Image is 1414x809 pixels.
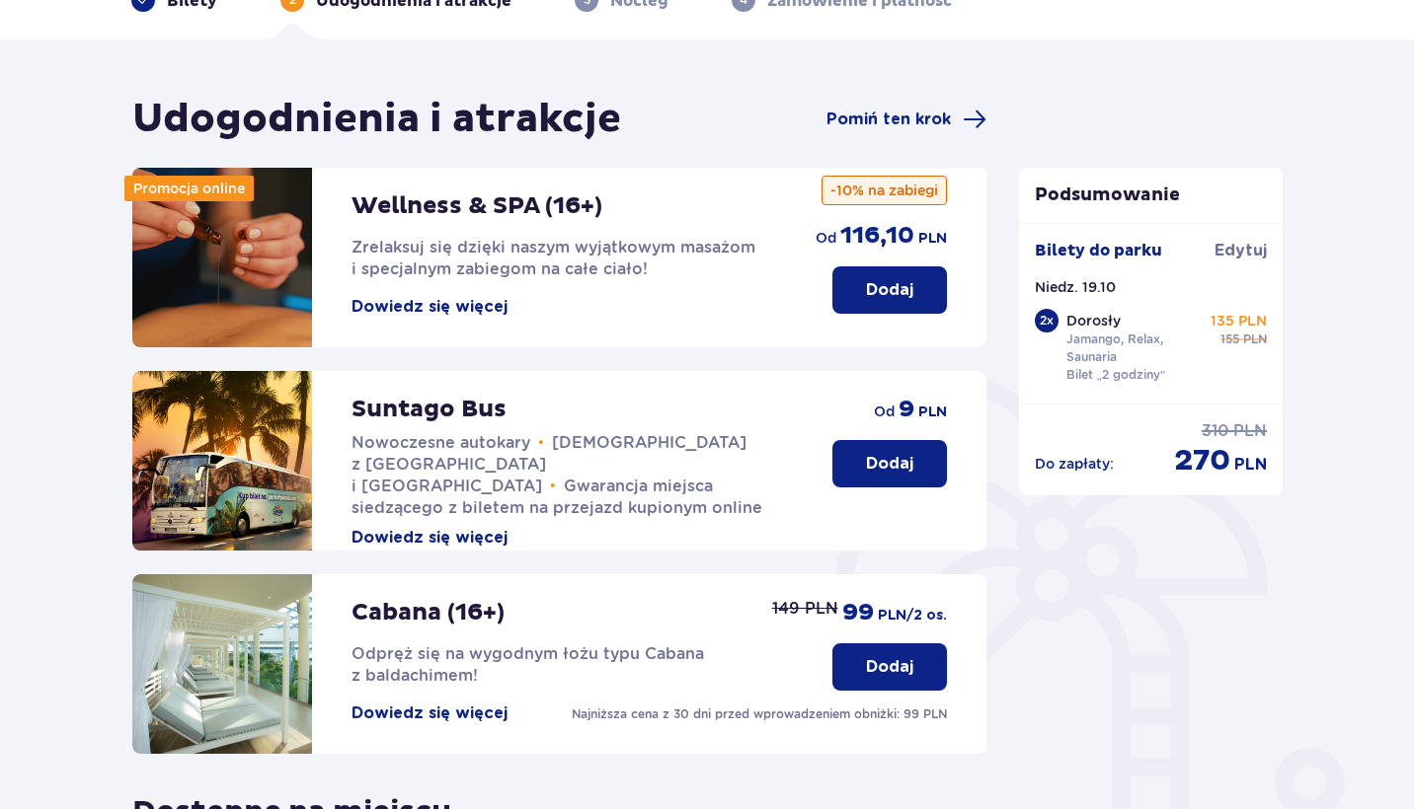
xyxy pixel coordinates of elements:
span: Odpręż się na wygodnym łożu typu Cabana z baldachimem! [352,644,704,685]
span: • [550,477,556,496]
p: Jamango, Relax, Saunaria [1066,331,1203,366]
div: 2 x [1035,309,1059,332]
button: Dodaj [832,440,947,487]
p: 149 PLN [772,598,838,620]
p: Dorosły [1066,311,1121,331]
p: Dodaj [866,279,913,301]
p: Niedz. 19.10 [1035,277,1116,297]
p: Bilety do parku [1035,240,1162,261]
span: 9 [899,395,914,424]
span: od [816,228,836,248]
p: 135 PLN [1211,311,1267,331]
a: Pomiń ten krok [826,108,986,131]
p: Do zapłaty : [1035,454,1114,474]
span: Pomiń ten krok [826,109,951,130]
button: Dowiedz się więcej [352,296,508,318]
span: PLN [1243,331,1267,348]
span: • [538,433,544,453]
p: Podsumowanie [1019,184,1284,207]
img: attraction [132,574,312,754]
p: Cabana (16+) [352,598,505,627]
span: [DEMOGRAPHIC_DATA] z [GEOGRAPHIC_DATA] i [GEOGRAPHIC_DATA] [352,433,746,495]
button: Dodaj [832,266,947,314]
span: 116,10 [840,221,914,251]
img: attraction [132,371,312,551]
img: attraction [132,168,312,347]
p: Dodaj [866,453,913,475]
span: 270 [1174,442,1230,479]
span: od [874,402,895,421]
span: PLN /2 os. [878,606,947,625]
span: PLN [918,229,947,249]
p: Dodaj [866,656,913,678]
p: Suntago Bus [352,395,507,424]
button: Dowiedz się więcej [352,702,508,724]
span: Zrelaksuj się dzięki naszym wyjątkowym masażom i specjalnym zabiegom na całe ciało! [352,238,755,278]
span: 155 [1220,331,1239,348]
button: Dodaj [832,643,947,691]
span: PLN [1234,454,1267,476]
button: Dowiedz się więcej [352,527,508,549]
p: Wellness & SPA (16+) [352,191,602,221]
span: Nowoczesne autokary [352,433,530,452]
div: Promocja online [124,176,254,201]
span: PLN [918,403,947,422]
h1: Udogodnienia i atrakcje [132,95,621,144]
span: 310 [1202,420,1229,442]
span: Edytuj [1215,240,1267,261]
span: 99 [842,598,874,627]
span: PLN [1233,420,1267,442]
p: Bilet „2 godziny” [1066,366,1166,384]
p: Najniższa cena z 30 dni przed wprowadzeniem obniżki: 99 PLN [572,705,947,723]
p: -10% na zabiegi [822,176,947,205]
